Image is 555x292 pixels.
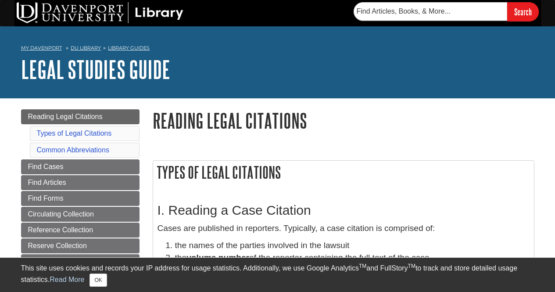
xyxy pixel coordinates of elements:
a: Reserve Collection [21,238,140,253]
sup: TM [359,263,366,269]
a: Types of Legal Citations [37,130,112,137]
a: Find Cases [21,159,140,174]
h2: I. Reading a Case Citation [158,203,530,218]
a: DU Library [71,45,101,51]
a: Library Guides [108,45,150,51]
a: Legal Studies Guide [21,56,170,83]
span: Reading Legal Citations [28,113,103,120]
span: Find Cases [28,163,64,170]
a: Reading Legal Citations [21,109,140,124]
span: Reference Collection [28,226,93,234]
span: Find Forms [28,195,64,202]
span: Find Articles [28,179,66,186]
span: Circulating Collection [28,210,94,218]
div: This site uses cookies and records your IP address for usage statistics. Additionally, we use Goo... [21,263,534,287]
a: Common Abbreviations [37,146,109,154]
input: Search [507,2,539,21]
p: Cases are published in reporters. Typically, a case citation is comprised of: [158,222,530,235]
a: Find Forms [21,191,140,206]
li: the names of the parties involved in the lawsuit [175,239,530,252]
a: Circulating Collection [21,207,140,222]
h2: Types of Legal Citations [153,161,534,184]
a: Read More [50,276,84,283]
a: Web Resources [21,254,140,269]
form: Searches DU Library's articles, books, and more [354,2,539,21]
sup: TM [408,263,415,269]
a: Find Articles [21,175,140,190]
li: the of the reporter containing the full text of the case [175,252,530,264]
h1: Reading Legal Citations [153,109,534,132]
strong: volume number [186,253,249,262]
a: My Davenport [21,44,62,52]
span: Reserve Collection [28,242,87,249]
input: Find Articles, Books, & More... [354,2,507,21]
a: Reference Collection [21,223,140,238]
button: Close [90,274,107,287]
img: DU Library [17,2,183,23]
nav: breadcrumb [21,42,534,56]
